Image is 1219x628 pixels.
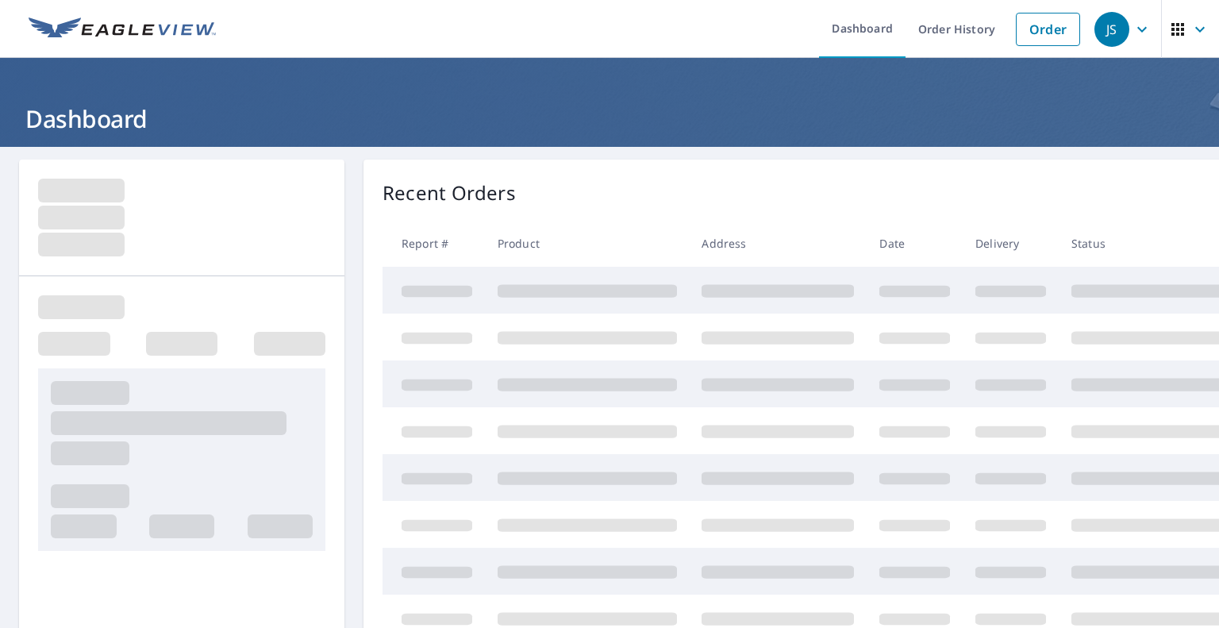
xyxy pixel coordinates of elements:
th: Address [689,220,867,267]
h1: Dashboard [19,102,1200,135]
th: Delivery [963,220,1059,267]
img: EV Logo [29,17,216,41]
th: Product [485,220,690,267]
p: Recent Orders [383,179,516,207]
a: Order [1016,13,1080,46]
th: Date [867,220,963,267]
th: Report # [383,220,485,267]
div: JS [1094,12,1129,47]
